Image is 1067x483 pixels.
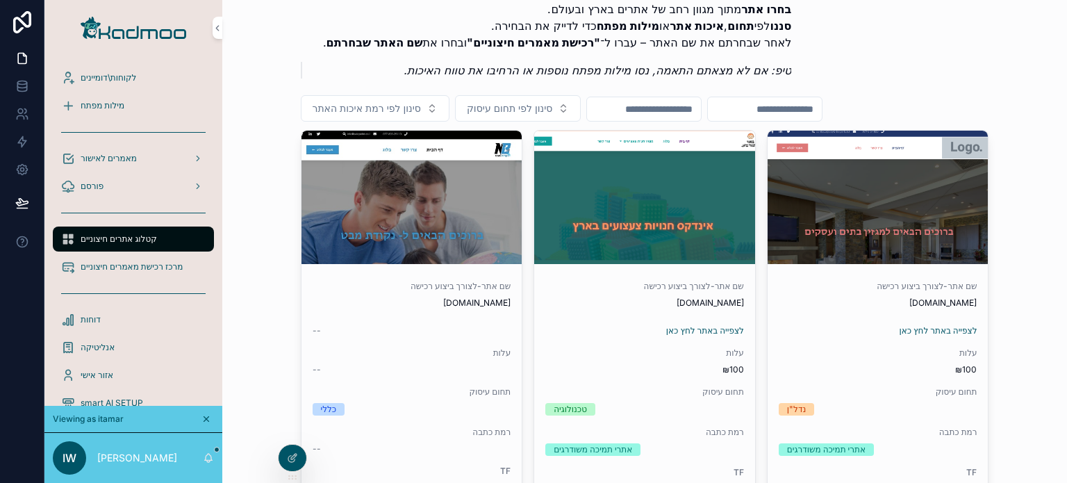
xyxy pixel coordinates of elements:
strong: מילות מפתח [597,19,659,33]
a: מרכז רכישת מאמרים חיצוניים [53,254,214,279]
p: טיפ: אם לא מצאתם התאמה, נסו מילות מפתח נוספות או הרחיבו את טווח האיכות. [313,62,792,79]
span: תחום עיסוק [313,386,511,398]
span: [DOMAIN_NAME] [779,297,977,309]
span: [DOMAIN_NAME] [545,297,744,309]
span: מרכז רכישת מאמרים חיצוניים [81,261,183,272]
a: מאמרים לאישור [53,146,214,171]
span: Viewing as itamar [53,414,124,425]
span: אנליטיקה [81,342,115,353]
span: שם אתר-לצורך ביצוע רכישה [313,281,511,292]
span: עלות [313,347,511,359]
div: אתרי תמיכה משודרגים [554,443,632,456]
a: דוחות [53,307,214,332]
a: לצפייה באתר לחץ כאן [899,325,977,336]
li: לאחר שבחרתם את שם האתר – עברו ל־ ובחרו את . [323,34,792,51]
span: מאמרים לאישור [81,153,137,164]
span: רמת כתבה [313,427,511,438]
span: -- [313,364,321,375]
a: לצפייה באתר לחץ כאן [666,325,744,336]
span: סינון לפי רמת איכות האתר [313,101,421,115]
span: [DOMAIN_NAME] [313,297,511,309]
span: -- [313,325,321,336]
strong: "רכישת מאמרים חיצוניים" [467,35,600,49]
a: אנליטיקה [53,335,214,360]
li: לפי , או כדי לדייק את הבחירה. [323,17,792,34]
span: רמת כתבה [545,427,744,438]
strong: סננו [770,19,791,33]
span: iw [63,450,76,466]
span: TF [545,467,744,478]
span: פורסם [81,181,104,192]
span: TF [313,466,511,477]
span: ₪100 [545,364,744,375]
span: smart AI SETUP [81,398,143,409]
strong: שם האתר שבחרתם [326,35,423,49]
button: Select Button [455,95,581,122]
span: שם אתר-לצורך ביצוע רכישה [545,281,744,292]
div: כללי [321,403,337,416]
strong: תחום [727,19,754,33]
div: scrollable content [44,56,222,406]
strong: איכות אתר [670,19,724,33]
span: אזור אישי [81,370,113,381]
a: קטלוג אתרים חיצוניים [53,227,214,252]
div: טכנולוגיה [554,403,587,416]
a: אזור אישי [53,363,214,388]
p: [PERSON_NAME] [97,451,177,465]
span: רמת כתבה [779,427,977,438]
span: ₪100 [779,364,977,375]
span: לקוחות\דומיינים [81,72,136,83]
a: פורסם [53,174,214,199]
span: דוחות [81,314,101,325]
span: עלות [779,347,977,359]
span: קטלוג אתרים חיצוניים [81,234,157,245]
a: לקוחות\דומיינים [53,65,214,90]
span: סינון לפי תחום עיסוק [467,101,552,115]
div: נדל"ן [787,403,806,416]
span: תחום עיסוק [779,386,977,398]
div: 120.png [534,131,755,264]
a: smart AI SETUP [53,391,214,416]
button: Select Button [301,95,449,122]
li: מתוך מגוון רחב של אתרים בארץ ובעולם. [323,1,792,17]
div: אתרי תמיכה משודרגים [787,443,866,456]
div: 101.png [768,131,989,264]
img: App logo [81,17,186,39]
a: מילות מפתח [53,93,214,118]
span: עלות [545,347,744,359]
span: -- [313,443,321,455]
span: TF [779,467,977,478]
span: שם אתר-לצורך ביצוע רכישה [779,281,977,292]
strong: בחרו אתר [741,2,791,16]
div: Screenshot-Medium.jpeg [301,131,522,264]
span: מילות מפתח [81,100,124,111]
span: תחום עיסוק [545,386,744,398]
